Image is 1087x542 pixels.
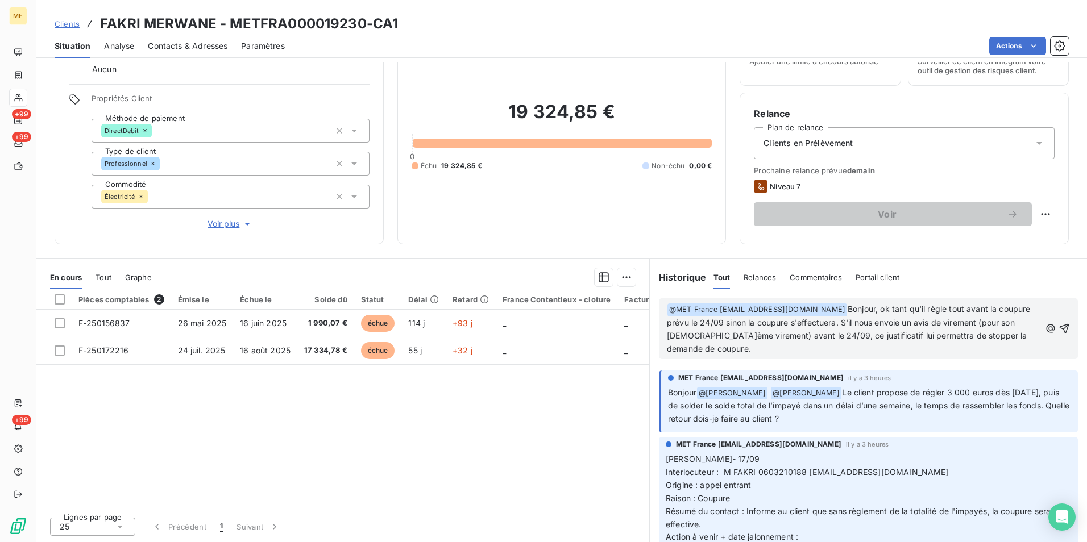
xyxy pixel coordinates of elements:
[453,345,472,355] span: +32 j
[713,273,731,282] span: Tout
[92,94,370,110] span: Propriétés Client
[178,295,227,304] div: Émise le
[9,517,27,535] img: Logo LeanPay
[666,493,730,503] span: Raison : Coupure
[666,454,760,464] span: [PERSON_NAME]- 17/09
[105,127,139,134] span: DirectDebit
[453,295,489,304] div: Retard
[148,40,227,52] span: Contacts & Adresses
[408,318,425,328] span: 114 j
[666,532,798,541] span: Action à venir + date jalonnement :
[408,295,439,304] div: Délai
[208,218,253,230] span: Voir plus
[848,374,891,381] span: il y a 3 heures
[304,345,347,356] span: 17 334,78 €
[100,14,398,34] h3: FAKRI MERWANE - METFRA000019230-CA1
[78,345,129,355] span: F-250172216
[678,373,844,383] span: MET France [EMAIL_ADDRESS][DOMAIN_NAME]
[361,295,395,304] div: Statut
[241,40,285,52] span: Paramètres
[178,318,227,328] span: 26 mai 2025
[667,304,1033,353] span: Bonjour, ok tant qu'il règle tout avant la coupure prévu le 24/09 sinon la coupure s'effectuera. ...
[666,480,751,490] span: Origine : appel entrant
[9,7,27,25] div: ME
[666,506,1053,529] span: Résumé du contact : Informe au client que sans règlement de la totalité de l'impayés, la coupure ...
[668,387,696,397] span: Bonjour
[361,315,395,332] span: échue
[144,515,213,539] button: Précédent
[744,273,776,282] span: Relances
[764,137,853,149] span: Clients en Prélèvement
[410,152,414,161] span: 0
[754,202,1032,226] button: Voir
[652,161,684,171] span: Non-échu
[667,303,847,316] span: @ MET France [EMAIL_ADDRESS][DOMAIN_NAME]
[304,295,347,304] div: Solde dû
[50,273,82,282] span: En cours
[408,345,422,355] span: 55 j
[1048,503,1076,531] div: Open Intercom Messenger
[361,342,395,359] span: échue
[55,19,80,28] span: Clients
[78,318,130,328] span: F-250156837
[240,295,291,304] div: Échue le
[230,515,287,539] button: Suivant
[846,441,889,448] span: il y a 3 heures
[125,273,152,282] span: Graphe
[771,387,841,400] span: @ [PERSON_NAME]
[12,415,31,425] span: +99
[676,439,841,449] span: MET France [EMAIL_ADDRESS][DOMAIN_NAME]
[12,109,31,119] span: +99
[96,273,111,282] span: Tout
[767,210,1007,219] span: Voir
[12,132,31,142] span: +99
[154,294,164,305] span: 2
[689,161,712,171] span: 0,00 €
[148,191,157,202] input: Ajouter une valeur
[624,295,702,304] div: Facture / Echéancier
[104,40,134,52] span: Analyse
[650,270,707,284] h6: Historique
[421,161,437,171] span: Échu
[178,345,226,355] span: 24 juil. 2025
[412,101,712,135] h2: 19 324,85 €
[918,57,1059,75] span: Surveiller ce client en intégrant votre outil de gestion des risques client.
[60,521,69,532] span: 25
[770,182,800,191] span: Niveau 7
[856,273,899,282] span: Portail client
[790,273,842,282] span: Commentaires
[666,467,949,477] span: Interlocuteur : M FAKRI 0603210188 [EMAIL_ADDRESS][DOMAIN_NAME]
[55,40,90,52] span: Situation
[55,18,80,30] a: Clients
[92,218,370,230] button: Voir plus
[441,161,482,171] span: 19 324,85 €
[152,126,161,136] input: Ajouter une valeur
[624,345,628,355] span: _
[105,160,147,167] span: Professionnel
[503,318,506,328] span: _
[304,318,347,329] span: 1 990,07 €
[105,193,135,200] span: Électricité
[213,515,230,539] button: 1
[220,521,223,532] span: 1
[240,345,291,355] span: 16 août 2025
[503,295,611,304] div: France Contentieux - cloture
[503,345,506,355] span: _
[78,294,164,305] div: Pièces comptables
[697,387,767,400] span: @ [PERSON_NAME]
[754,107,1055,120] h6: Relance
[240,318,287,328] span: 16 juin 2025
[92,64,117,75] span: Aucun
[160,159,169,169] input: Ajouter une valeur
[847,166,875,175] span: demain
[668,387,1072,424] span: Le client propose de régler 3 000 euros dès [DATE], puis de solder le solde total de l’impayé dan...
[754,166,1055,175] span: Prochaine relance prévue
[453,318,472,328] span: +93 j
[624,318,628,328] span: _
[989,37,1046,55] button: Actions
